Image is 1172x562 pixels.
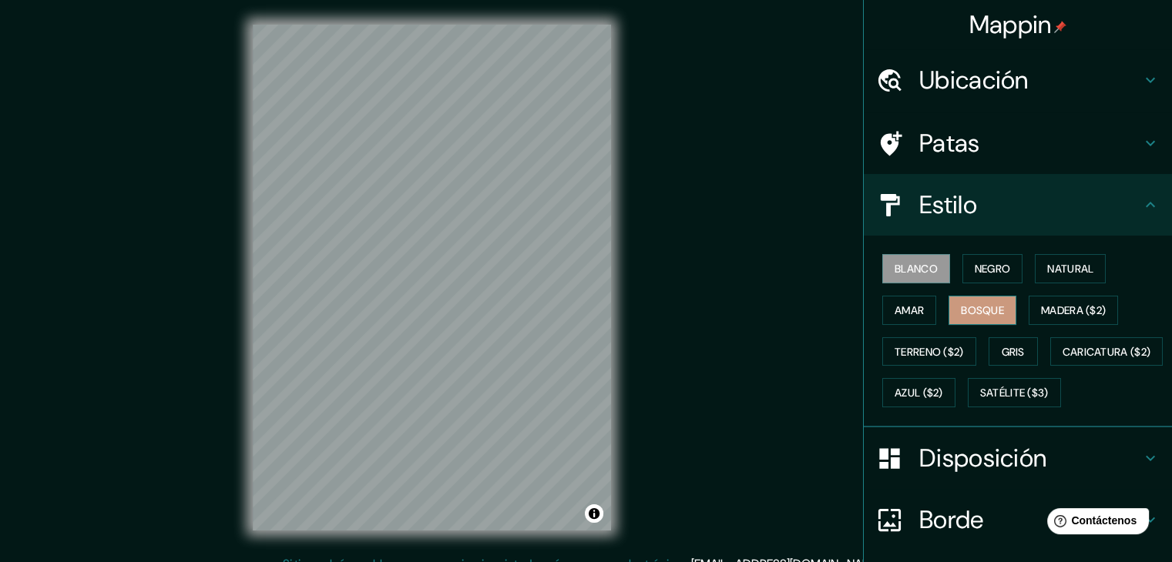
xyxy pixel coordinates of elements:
button: Satélite ($3) [968,378,1061,407]
button: Gris [989,337,1038,366]
font: Borde [919,503,984,536]
canvas: Mapa [253,25,611,530]
div: Ubicación [864,49,1172,111]
div: Disposición [864,427,1172,489]
font: Terreno ($2) [895,345,964,359]
font: Blanco [895,262,938,276]
font: Disposición [919,442,1046,474]
button: Terreno ($2) [882,337,976,366]
iframe: Lanzador de widgets de ayuda [1035,502,1155,545]
font: Negro [975,262,1011,276]
font: Satélite ($3) [980,386,1049,400]
font: Azul ($2) [895,386,943,400]
button: Negro [962,254,1023,283]
div: Patas [864,112,1172,174]
font: Mappin [969,8,1052,41]
button: Azul ($2) [882,378,955,407]
button: Amar [882,296,936,325]
button: Caricatura ($2) [1050,337,1164,366]
button: Bosque [949,296,1016,325]
button: Activar o desactivar atribución [585,504,603,523]
font: Madera ($2) [1041,303,1106,317]
font: Patas [919,127,980,159]
img: pin-icon.png [1054,21,1066,33]
font: Amar [895,303,924,317]
font: Bosque [961,303,1004,317]
font: Ubicación [919,64,1029,96]
div: Borde [864,489,1172,550]
font: Natural [1047,262,1093,276]
button: Madera ($2) [1029,296,1118,325]
font: Gris [1002,345,1025,359]
button: Natural [1035,254,1106,283]
font: Estilo [919,189,977,221]
div: Estilo [864,174,1172,236]
button: Blanco [882,254,950,283]
font: Caricatura ($2) [1063,345,1151,359]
